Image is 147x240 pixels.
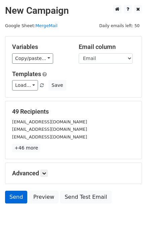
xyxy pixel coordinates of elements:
[12,127,87,132] small: [EMAIL_ADDRESS][DOMAIN_NAME]
[12,70,41,77] a: Templates
[79,43,135,51] h5: Email column
[35,23,58,28] a: MergeMail
[113,208,147,240] iframe: Chat Widget
[5,191,27,203] a: Send
[12,144,40,152] a: +46 more
[12,170,135,177] h5: Advanced
[97,23,142,28] a: Daily emails left: 50
[29,191,59,203] a: Preview
[60,191,111,203] a: Send Test Email
[12,43,69,51] h5: Variables
[48,80,66,91] button: Save
[12,53,53,64] a: Copy/paste...
[12,80,38,91] a: Load...
[12,108,135,115] h5: 49 Recipients
[5,23,58,28] small: Google Sheet:
[97,22,142,29] span: Daily emails left: 50
[12,134,87,139] small: [EMAIL_ADDRESS][DOMAIN_NAME]
[12,119,87,124] small: [EMAIL_ADDRESS][DOMAIN_NAME]
[5,5,142,16] h2: New Campaign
